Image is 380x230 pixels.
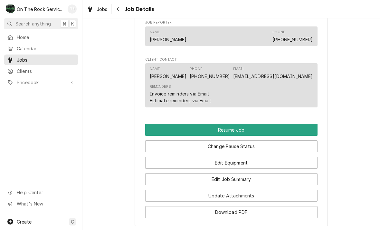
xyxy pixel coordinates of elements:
[145,173,318,185] button: Edit Job Summary
[6,5,15,14] div: O
[145,136,318,152] div: Button Group Row
[17,68,75,75] span: Clients
[145,185,318,202] div: Button Group Row
[272,30,285,35] div: Phone
[17,189,74,196] span: Help Center
[190,66,230,79] div: Phone
[68,5,77,14] div: Todd Brady's Avatar
[272,37,313,42] a: [PHONE_NUMBER]
[150,97,211,104] div: Estimate reminders via Email
[150,84,171,89] div: Reminders
[145,124,318,218] div: Button Group
[145,63,318,110] div: Client Contact List
[190,74,230,79] a: [PHONE_NUMBER]
[4,187,78,198] a: Go to Help Center
[17,219,32,225] span: Create
[145,124,318,136] div: Button Group Row
[71,20,74,27] span: K
[150,30,160,35] div: Name
[145,124,318,136] button: Resume Job
[4,66,78,76] a: Clients
[15,20,51,27] span: Search anything
[145,206,318,218] button: Download PDF
[150,84,211,104] div: Reminders
[150,36,187,43] div: [PERSON_NAME]
[6,5,15,14] div: On The Rock Services's Avatar
[150,90,209,97] div: Invoice reminders via Email
[150,73,187,80] div: [PERSON_NAME]
[17,79,65,86] span: Pricebook
[150,30,187,43] div: Name
[190,66,202,72] div: Phone
[4,32,78,43] a: Home
[4,18,78,29] button: Search anything⌘K
[145,26,318,49] div: Job Reporter List
[145,57,318,62] span: Client Contact
[17,34,75,41] span: Home
[145,63,318,107] div: Contact
[145,20,318,49] div: Job Reporter
[145,152,318,169] div: Button Group Row
[145,202,318,218] div: Button Group Row
[4,198,78,209] a: Go to What's New
[4,77,78,88] a: Go to Pricebook
[71,218,74,225] span: C
[272,30,313,43] div: Phone
[150,66,187,79] div: Name
[145,26,318,46] div: Contact
[233,66,244,72] div: Email
[145,140,318,152] button: Change Pause Status
[17,56,75,63] span: Jobs
[145,190,318,202] button: Update Attachments
[145,57,318,110] div: Client Contact
[17,45,75,52] span: Calendar
[17,6,64,13] div: On The Rock Services
[123,5,154,14] span: Job Details
[17,200,74,207] span: What's New
[4,43,78,54] a: Calendar
[97,6,108,13] span: Jobs
[4,55,78,65] a: Jobs
[233,74,313,79] a: [EMAIL_ADDRESS][DOMAIN_NAME]
[68,5,77,14] div: TB
[113,4,123,14] button: Navigate back
[145,169,318,185] div: Button Group Row
[150,66,160,72] div: Name
[233,66,313,79] div: Email
[145,20,318,25] span: Job Reporter
[84,4,110,15] a: Jobs
[145,157,318,169] button: Edit Equipment
[62,20,67,27] span: ⌘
